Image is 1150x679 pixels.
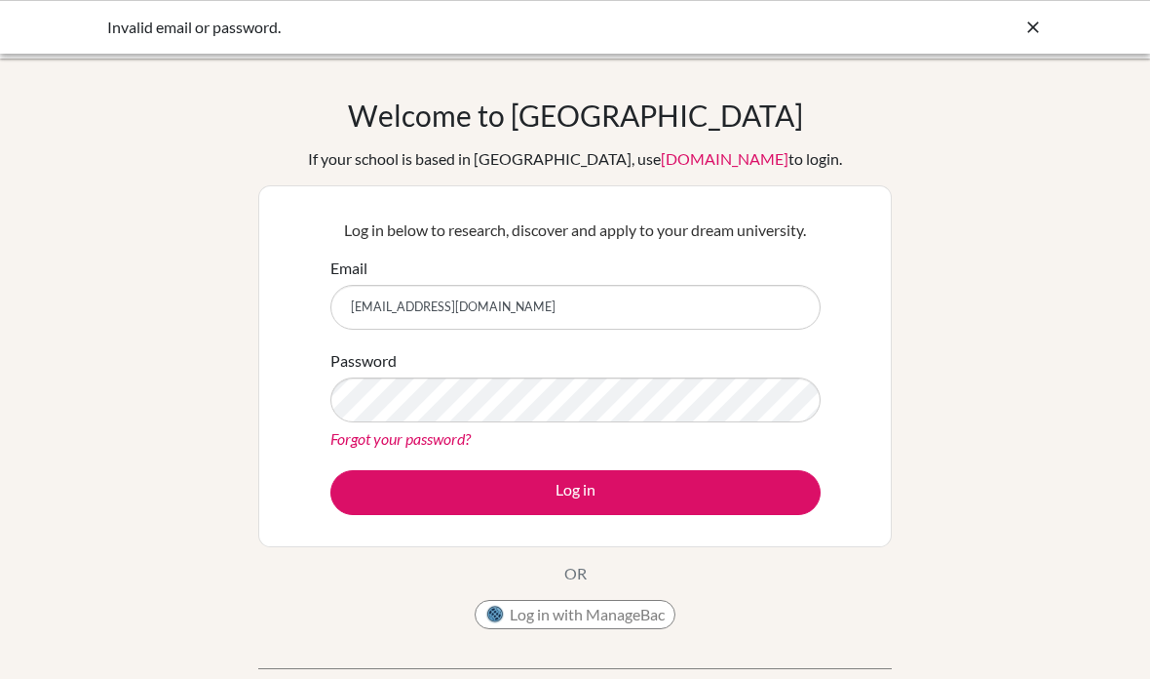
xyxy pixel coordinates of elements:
[348,98,803,133] h1: Welcome to [GEOGRAPHIC_DATA]
[475,600,675,629] button: Log in with ManageBac
[330,429,471,448] a: Forgot your password?
[308,147,842,171] div: If your school is based in [GEOGRAPHIC_DATA], use to login.
[330,257,367,280] label: Email
[330,219,821,242] p: Log in below to research, discover and apply to your dream university.
[330,470,821,515] button: Log in
[661,149,788,168] a: [DOMAIN_NAME]
[564,562,587,585] p: OR
[330,349,397,373] label: Password
[107,16,750,39] div: Invalid email or password.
